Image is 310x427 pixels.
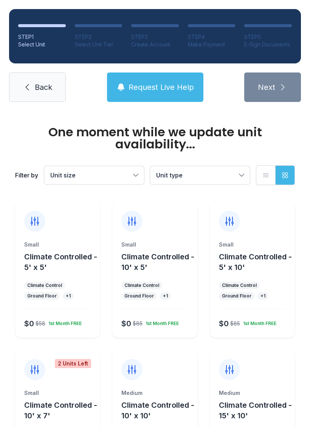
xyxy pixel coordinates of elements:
span: Climate Controlled - 10' x 5' [121,252,194,272]
button: Climate Controlled - 10' x 5' [121,251,194,273]
div: Small [121,241,188,248]
span: Back [35,82,52,92]
div: STEP 1 [18,33,66,41]
div: Small [24,241,91,248]
div: 1st Month FREE [45,318,82,327]
div: STEP 5 [244,33,292,41]
div: Medium [219,389,286,397]
span: Climate Controlled - 10' x 10' [121,401,194,420]
span: Climate Controlled - 10' x 7' [24,401,97,420]
span: Next [258,82,275,92]
span: Unit size [50,171,76,179]
div: Create Account [131,41,179,48]
div: STEP 2 [75,33,122,41]
button: Climate Controlled - 5' x 5' [24,251,97,273]
div: Filter by [15,171,38,180]
div: 2 Units Left [55,359,91,368]
div: Ground Floor [124,293,154,299]
div: Small [219,241,286,248]
div: Ground Floor [27,293,57,299]
div: Select Unit [18,41,66,48]
div: E-Sign Documents [244,41,292,48]
div: Medium [121,389,188,397]
button: Climate Controlled - 15' x 10' [219,400,292,421]
button: Climate Controlled - 5' x 10' [219,251,292,273]
button: Unit type [150,166,250,184]
span: Climate Controlled - 5' x 5' [24,252,97,272]
div: Select Unit Tier [75,41,122,48]
div: 1st Month FREE [143,318,179,327]
button: Climate Controlled - 10' x 7' [24,400,97,421]
div: STEP 4 [188,33,236,41]
div: Ground Floor [222,293,251,299]
div: $0 [24,318,34,329]
span: Climate Controlled - 5' x 10' [219,252,292,272]
div: + 1 [66,293,71,299]
div: $0 [219,318,229,329]
div: $85 [133,320,143,327]
span: Climate Controlled - 15' x 10' [219,401,292,420]
div: Climate Control [222,282,257,288]
div: Climate Control [27,282,62,288]
div: + 1 [260,293,265,299]
span: Unit type [156,171,183,179]
div: One moment while we update unit availability... [15,126,295,150]
div: $85 [230,320,240,327]
button: Climate Controlled - 10' x 10' [121,400,194,421]
div: Climate Control [124,282,159,288]
div: + 1 [163,293,168,299]
button: Unit size [44,166,144,184]
div: $0 [121,318,131,329]
div: 1st Month FREE [240,318,276,327]
div: STEP 3 [131,33,179,41]
div: Make Payment [188,41,236,48]
div: Small [24,389,91,397]
span: Request Live Help [129,82,194,92]
div: $58 [36,320,45,327]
